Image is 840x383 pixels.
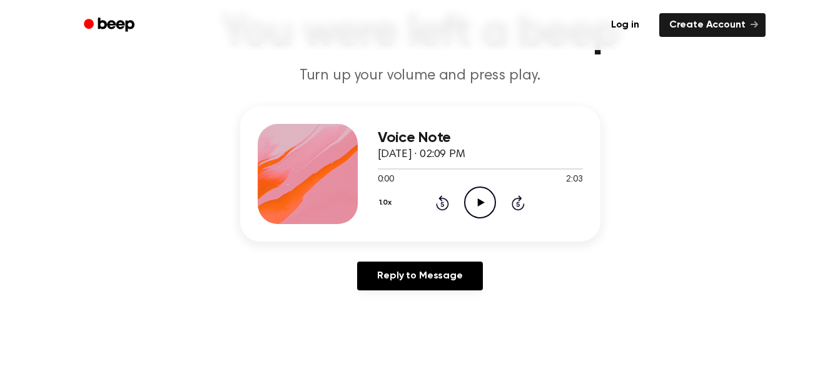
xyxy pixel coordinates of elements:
span: 2:03 [566,173,582,186]
a: Reply to Message [357,262,482,290]
a: Beep [75,13,146,38]
h3: Voice Note [378,130,583,146]
span: 0:00 [378,173,394,186]
button: 1.0x [378,192,397,213]
span: [DATE] · 02:09 PM [378,149,465,160]
a: Create Account [659,13,766,37]
p: Turn up your volume and press play. [180,66,660,86]
a: Log in [599,11,652,39]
